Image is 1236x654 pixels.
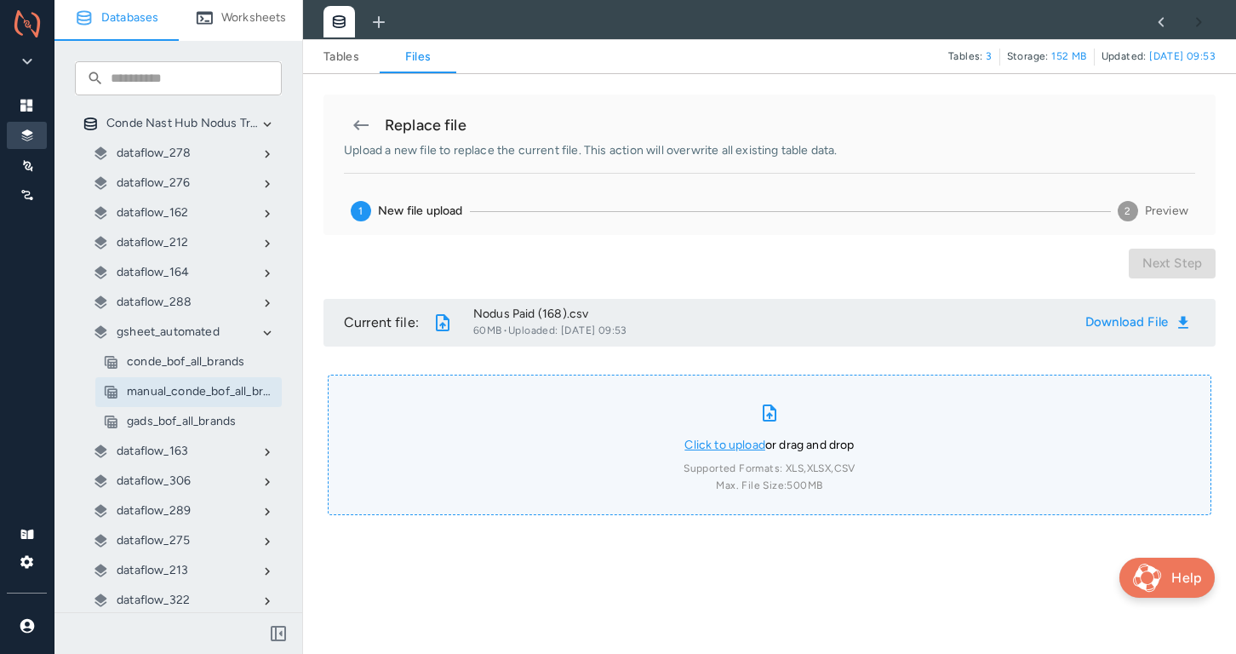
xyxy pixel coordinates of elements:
p: dataflow_275 [117,532,190,549]
text: 2 [1124,205,1130,217]
div: Schema navigation links [303,41,948,73]
span: XLS, [786,462,807,474]
img: database-icon.15b65e1432f2c1131ced717e42082493.svg [82,115,100,133]
span: Supported Formats: Max. File Size: 500MB [684,461,855,495]
img: table-icon.12998d697212306dff0f7c8d2cbd69fa.svg [102,383,120,401]
a: Click to upload [684,438,765,452]
img: multi-layers-icon.695f95a1512800deeb38202d1aada29e.svg [92,502,110,520]
span: CSV [834,462,855,474]
span: 60MB Uploaded: [DATE] 09:53 [473,323,627,340]
img: table-icon.12998d697212306dff0f7c8d2cbd69fa.svg [102,413,120,431]
button: Download file [1079,307,1195,337]
p: Upload a new file to replace the current file. This action will overwrite all existing table data. [344,142,1195,159]
p: dataflow_278 [117,145,191,162]
p: dataflow_162 [117,204,188,221]
span: 152 MB [1051,50,1086,62]
p: dataflow_322 [117,592,190,609]
span: Storage: [1007,49,1087,66]
p: dataflow_276 [117,175,190,192]
p: gads_bof_all_brands [127,413,236,430]
p: manual_conde_bof_all_brands [127,383,275,400]
span: Updated: [1102,49,1216,66]
text: 1 [358,205,363,217]
a: Files [380,47,456,67]
img: multi-layers-icon.695f95a1512800deeb38202d1aada29e.svg [92,145,110,163]
span: New file upload [378,203,463,220]
a: Tables [303,47,380,67]
img: multi-layers-icon.695f95a1512800deeb38202d1aada29e.svg [92,532,110,550]
img: multi-layers-icon.695f95a1512800deeb38202d1aada29e.svg [92,204,110,222]
span: · [504,324,506,336]
img: multi-layers-icon.695f95a1512800deeb38202d1aada29e.svg [92,294,110,312]
img: multi-layers-icon.695f95a1512800deeb38202d1aada29e.svg [92,234,110,252]
p: dataflow_288 [117,294,192,311]
p: dataflow_163 [117,443,188,460]
p: dataflow_213 [117,562,188,579]
p: dataflow_289 [117,502,191,519]
p: gsheet_automated [117,324,220,341]
p: Nodus Paid (168).csv [473,306,627,323]
p: conde_bof_all_brands [127,353,244,370]
p: Conde Nast Hub Nodus Transformation Database [106,115,260,132]
p: or drag and drop [684,437,854,454]
img: multi-layers-icon.695f95a1512800deeb38202d1aada29e.svg [92,473,110,490]
img: multi-layers-icon.695f95a1512800deeb38202d1aada29e.svg [92,592,110,610]
img: multi-layers-icon.695f95a1512800deeb38202d1aada29e.svg [92,264,110,282]
p: Worksheets [221,9,287,26]
span: [DATE] 09:53 [1149,50,1216,62]
p: Databases [101,9,159,26]
span: XLSX, [807,462,834,474]
img: multi-layers-icon.695f95a1512800deeb38202d1aada29e.svg [92,562,110,580]
img: multi-layers-icon.695f95a1512800deeb38202d1aada29e.svg [92,175,110,192]
img: multi-layers-icon.695f95a1512800deeb38202d1aada29e.svg [92,324,110,341]
p: dataflow_212 [117,234,188,251]
span: Tables: [948,49,993,66]
p: dataflow_306 [117,473,191,490]
h6: Replace file [385,113,466,138]
img: table-icon.12998d697212306dff0f7c8d2cbd69fa.svg [102,353,120,371]
p: dataflow_164 [117,264,189,281]
img: multi-layers-icon.695f95a1512800deeb38202d1aada29e.svg [92,443,110,461]
p: Current file: [344,313,419,333]
span: 3 [986,50,992,62]
span: Preview [1145,203,1188,220]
